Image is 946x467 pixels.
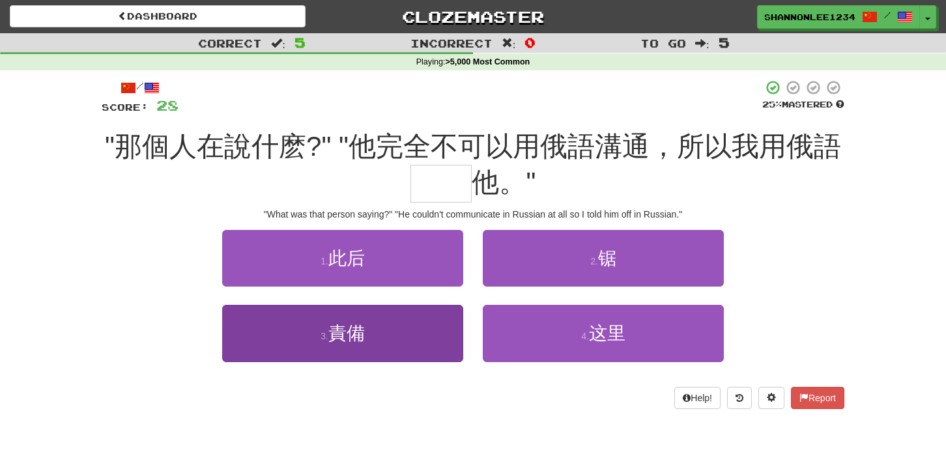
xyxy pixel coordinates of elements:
span: 28 [156,97,179,113]
span: "那個人在說什麽?" "他完全不可以用俄語溝通，所以我用俄語 [105,131,841,162]
span: / [884,10,891,20]
span: Incorrect [410,36,493,50]
button: Report [791,387,844,409]
span: Score: [102,102,149,113]
button: 3.責備 [222,305,463,361]
span: 5 [294,35,306,50]
span: 25 % [762,99,782,109]
button: 1.此后 [222,230,463,287]
div: Mastered [762,99,844,111]
span: 他。" [472,167,536,197]
button: Help! [674,387,721,409]
span: 0 [524,35,536,50]
span: ShannonLee1234 [764,11,855,23]
button: 4.这里 [483,305,724,361]
span: 锯 [598,248,616,268]
span: To go [640,36,686,50]
small: 3 . [321,331,328,341]
span: : [502,38,516,49]
div: "What was that person saying?" "He couldn't communicate in Russian at all so I told him off in Ru... [102,208,844,221]
span: Correct [198,36,262,50]
div: / [102,79,179,96]
button: Round history (alt+y) [727,387,752,409]
span: 5 [719,35,730,50]
span: 此后 [328,248,365,268]
span: 这里 [589,323,625,343]
a: ShannonLee1234 / [757,5,920,29]
small: 1 . [321,256,328,266]
small: 4 . [581,331,589,341]
span: : [695,38,709,49]
strong: >5,000 Most Common [445,57,530,66]
a: Clozemaster [325,5,621,28]
span: : [271,38,285,49]
span: 責備 [328,323,365,343]
small: 2 . [590,256,598,266]
a: Dashboard [10,5,306,27]
button: 2.锯 [483,230,724,287]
